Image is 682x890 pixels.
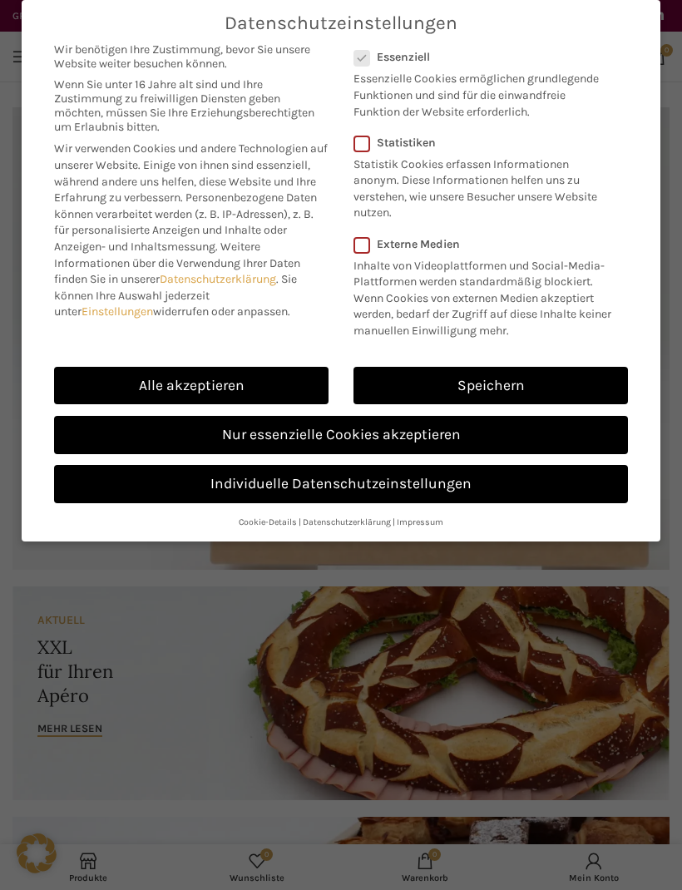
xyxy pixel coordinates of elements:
[239,517,297,527] a: Cookie-Details
[353,251,617,339] p: Inhalte von Videoplattformen und Social-Media-Plattformen werden standardmäßig blockiert. Wenn Co...
[54,141,328,205] span: Wir verwenden Cookies und andere Technologien auf unserer Website. Einige von ihnen sind essenzie...
[82,304,153,319] a: Einstellungen
[353,136,606,150] label: Statistiken
[303,517,391,527] a: Datenschutzerklärung
[54,240,300,286] span: Weitere Informationen über die Verwendung Ihrer Daten finden Sie in unserer .
[353,237,617,251] label: Externe Medien
[353,150,606,221] p: Statistik Cookies erfassen Informationen anonym. Diese Informationen helfen uns zu verstehen, wie...
[54,367,329,405] a: Alle akzeptieren
[397,517,443,527] a: Impressum
[160,272,276,286] a: Datenschutzerklärung
[353,64,606,120] p: Essenzielle Cookies ermöglichen grundlegende Funktionen und sind für die einwandfreie Funktion de...
[54,77,329,134] span: Wenn Sie unter 16 Jahre alt sind und Ihre Zustimmung zu freiwilligen Diensten geben möchten, müss...
[54,416,628,454] a: Nur essenzielle Cookies akzeptieren
[54,465,628,503] a: Individuelle Datenschutzeinstellungen
[353,50,606,64] label: Essenziell
[54,272,297,319] span: Sie können Ihre Auswahl jederzeit unter widerrufen oder anpassen.
[54,190,317,254] span: Personenbezogene Daten können verarbeitet werden (z. B. IP-Adressen), z. B. für personalisierte A...
[225,12,457,34] span: Datenschutzeinstellungen
[353,367,628,405] a: Speichern
[54,42,329,71] span: Wir benötigen Ihre Zustimmung, bevor Sie unsere Website weiter besuchen können.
